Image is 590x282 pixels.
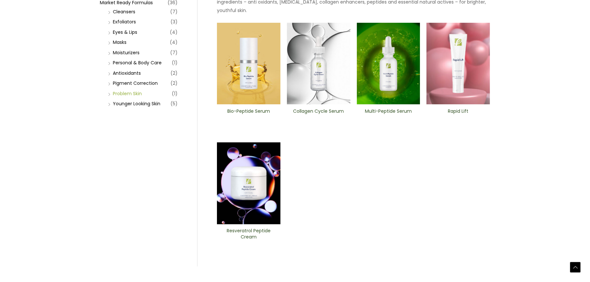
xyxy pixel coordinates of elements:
a: Resveratrol Peptide Cream [222,228,275,242]
span: (1) [172,58,178,67]
a: Problem Skin [113,90,142,97]
span: (5) [170,99,178,108]
a: Multi-Peptide Serum [362,108,414,123]
span: (7) [170,48,178,57]
a: PIgment Correction [113,80,158,86]
span: (7) [170,7,178,16]
img: Bio-Peptide ​Serum [217,23,280,105]
img: Resveratrol ​Peptide Cream [217,142,280,224]
a: Rapid Lift [432,108,484,123]
span: (4) [170,38,178,47]
h2: Bio-Peptide ​Serum [222,108,275,121]
a: Antioxidants [113,70,141,76]
a: Younger Looking Skin [113,100,160,107]
span: (4) [170,28,178,37]
span: (2) [170,79,178,88]
h2: Rapid Lift [432,108,484,121]
a: Masks [113,39,127,45]
a: Exfoliators [113,19,136,25]
h2: Resveratrol Peptide Cream [222,228,275,240]
a: Cleansers [113,8,135,15]
img: Rapid Lift [426,23,490,105]
span: (1) [172,89,178,98]
a: Bio-Peptide ​Serum [222,108,275,123]
span: (3) [170,17,178,26]
a: Moisturizers [113,49,140,56]
a: Collagen Cycle Serum [292,108,345,123]
span: (2) [170,69,178,78]
h2: Multi-Peptide Serum [362,108,414,121]
h2: Collagen Cycle Serum [292,108,345,121]
a: Personal & Body Care [113,59,162,66]
img: Collagen Cycle Serum [287,23,350,105]
a: Eyes & Lips [113,29,137,35]
img: Multi-Peptide ​Serum [357,23,420,105]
